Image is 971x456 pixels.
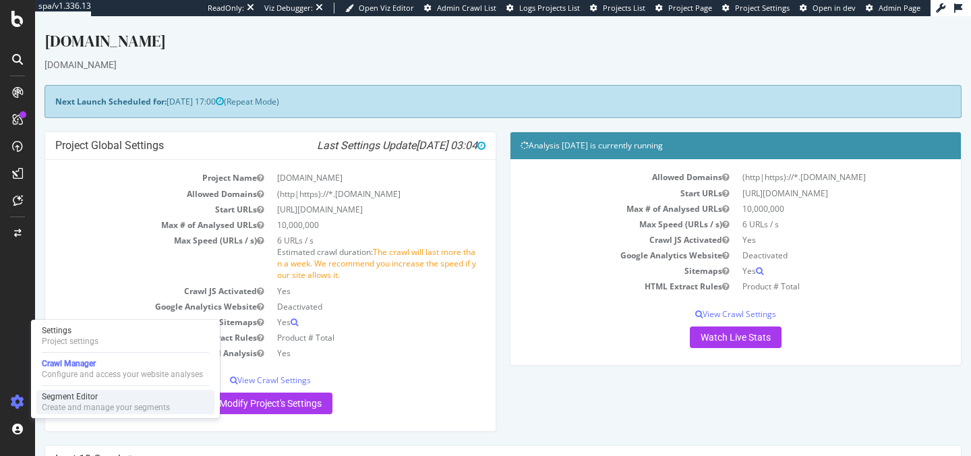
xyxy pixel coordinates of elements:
[282,123,450,136] i: Last Settings Update
[486,123,916,136] h4: Analysis [DATE] is currently running
[590,3,645,13] a: Projects List
[235,329,450,345] td: Yes
[486,153,701,169] td: Allowed Domains
[722,3,790,13] a: Project Settings
[20,123,450,136] h4: Project Global Settings
[20,314,235,329] td: HTML Extract Rules
[735,3,790,13] span: Project Settings
[36,357,214,381] a: Crawl ManagerConfigure and access your website analyses
[701,262,916,278] td: Product # Total
[20,154,235,169] td: Project Name
[42,369,203,380] div: Configure and access your website analyses
[42,336,98,347] div: Project settings
[264,3,313,13] div: Viz Debugger:
[701,153,916,169] td: (http|https)://*.[DOMAIN_NAME]
[235,267,450,283] td: Yes
[208,3,244,13] div: ReadOnly:
[424,3,496,13] a: Admin Crawl List
[701,216,916,231] td: Yes
[701,231,916,247] td: Deactivated
[20,170,235,186] td: Allowed Domains
[242,230,441,264] span: The crawl will last more than a week. We recommend you increase the speed if your site allows it.
[359,3,414,13] span: Open Viz Editor
[486,262,701,278] td: HTML Extract Rules
[235,201,450,217] td: 10,000,000
[235,217,450,267] td: 6 URLs / s Estimated crawl duration:
[9,42,926,55] div: [DOMAIN_NAME]
[486,231,701,247] td: Google Analytics Website
[42,358,203,369] div: Crawl Manager
[486,216,701,231] td: Crawl JS Activated
[36,324,214,348] a: SettingsProject settings
[866,3,920,13] a: Admin Page
[701,169,916,185] td: [URL][DOMAIN_NAME]
[20,201,235,217] td: Max # of Analysed URLs
[800,3,856,13] a: Open in dev
[486,185,701,200] td: Max # of Analysed URLs
[668,3,712,13] span: Project Page
[603,3,645,13] span: Projects List
[235,154,450,169] td: [DOMAIN_NAME]
[20,358,450,370] p: View Crawl Settings
[655,3,712,13] a: Project Page
[345,3,414,13] a: Open Viz Editor
[131,80,189,91] span: [DATE] 17:00
[813,3,856,13] span: Open in dev
[20,329,235,345] td: Repeated Analysis
[235,314,450,329] td: Product # Total
[701,200,916,216] td: 6 URLs / s
[9,69,926,102] div: (Repeat Mode)
[879,3,920,13] span: Admin Page
[20,217,235,267] td: Max Speed (URLs / s)
[42,402,170,413] div: Create and manage your segments
[655,310,746,332] a: Watch Live Stats
[9,13,926,42] div: [DOMAIN_NAME]
[506,3,580,13] a: Logs Projects List
[486,247,701,262] td: Sitemaps
[486,292,916,304] p: View Crawl Settings
[36,390,214,414] a: Segment EditorCreate and manage your segments
[701,247,916,262] td: Yes
[519,3,580,13] span: Logs Projects List
[20,186,235,201] td: Start URLs
[235,283,450,298] td: Deactivated
[42,325,98,336] div: Settings
[235,186,450,201] td: [URL][DOMAIN_NAME]
[20,283,235,298] td: Google Analytics Website
[20,267,235,283] td: Crawl JS Activated
[235,170,450,186] td: (http|https)://*.[DOMAIN_NAME]
[486,200,701,216] td: Max Speed (URLs / s)
[701,185,916,200] td: 10,000,000
[235,298,450,314] td: Yes
[20,298,235,314] td: Sitemaps
[20,80,131,91] strong: Next Launch Scheduled for:
[486,169,701,185] td: Start URLs
[20,436,916,450] h4: Last 10 Crawls
[437,3,496,13] span: Admin Crawl List
[42,391,170,402] div: Segment Editor
[381,123,450,136] span: [DATE] 03:04
[173,376,297,398] a: Modify Project's Settings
